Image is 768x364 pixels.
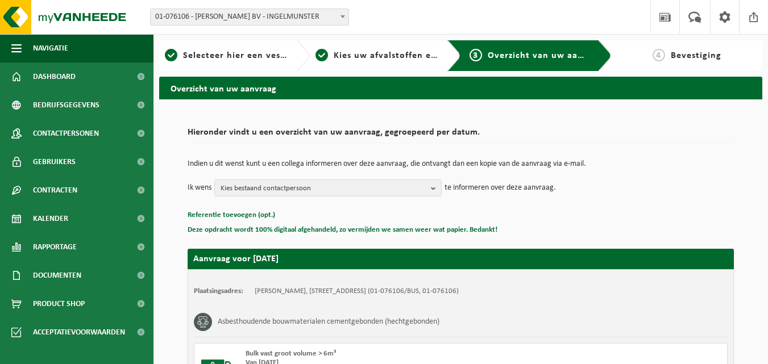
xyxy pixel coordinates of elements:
[159,77,762,99] h2: Overzicht van uw aanvraag
[188,208,275,223] button: Referentie toevoegen (opt.)
[255,287,459,296] td: [PERSON_NAME], [STREET_ADDRESS] (01-076106/BUS, 01-076106)
[188,128,734,143] h2: Hieronder vindt u een overzicht van uw aanvraag, gegroepeerd per datum.
[165,49,287,62] a: 1Selecteer hier een vestiging
[188,160,734,168] p: Indien u dit wenst kunt u een collega informeren over deze aanvraag, die ontvangt dan een kopie v...
[315,49,438,62] a: 2Kies uw afvalstoffen en recipiënten
[151,9,348,25] span: 01-076106 - JONCKHEERE DIETER BV - INGELMUNSTER
[653,49,665,61] span: 4
[221,180,426,197] span: Kies bestaand contactpersoon
[33,318,125,346] span: Acceptatievoorwaarden
[150,9,349,26] span: 01-076106 - JONCKHEERE DIETER BV - INGELMUNSTER
[33,62,76,91] span: Dashboard
[445,179,556,196] p: te informeren over deze aanvraag.
[246,350,336,357] span: Bulk vast groot volume > 6m³
[33,34,68,62] span: Navigatie
[671,51,721,60] span: Bevestiging
[194,287,243,295] strong: Plaatsingsadres:
[193,254,279,263] strong: Aanvraag voor [DATE]
[188,179,211,196] p: Ik wens
[334,51,490,60] span: Kies uw afvalstoffen en recipiënten
[470,49,482,61] span: 3
[183,51,306,60] span: Selecteer hier een vestiging
[33,204,68,233] span: Kalender
[33,176,77,204] span: Contracten
[315,49,328,61] span: 2
[33,261,81,290] span: Documenten
[33,233,77,261] span: Rapportage
[188,223,497,237] button: Deze opdracht wordt 100% digitaal afgehandeld, zo vermijden we samen weer wat papier. Bedankt!
[488,51,608,60] span: Overzicht van uw aanvraag
[33,290,85,318] span: Product Shop
[218,313,439,331] h3: Asbesthoudende bouwmaterialen cementgebonden (hechtgebonden)
[165,49,177,61] span: 1
[33,148,76,176] span: Gebruikers
[33,119,99,148] span: Contactpersonen
[214,179,442,196] button: Kies bestaand contactpersoon
[33,91,99,119] span: Bedrijfsgegevens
